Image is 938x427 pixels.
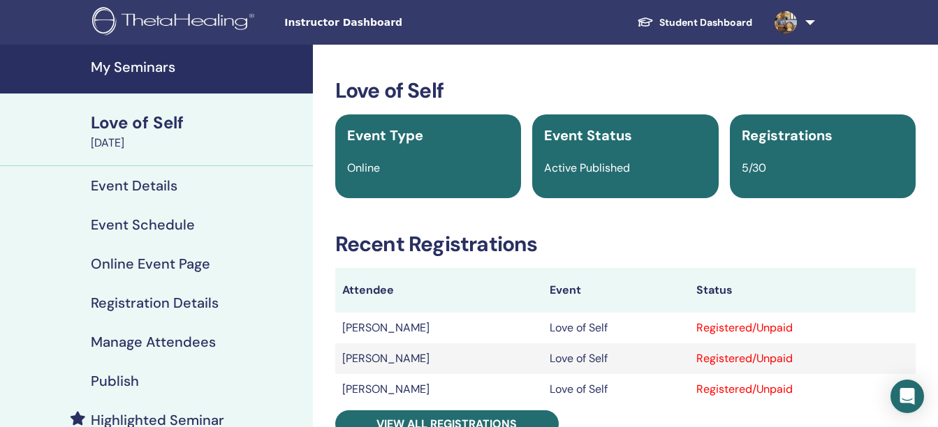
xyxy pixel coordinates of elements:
th: Event [543,268,690,313]
span: Instructor Dashboard [284,15,494,30]
img: default.jpg [775,11,797,33]
span: Event Status [544,126,632,144]
div: Registered/Unpaid [696,320,909,336]
h4: Publish [91,373,139,389]
span: Active Published [544,160,630,175]
h4: Manage Attendees [91,334,216,350]
img: logo.png [92,7,259,38]
span: Event Type [347,126,423,144]
td: Love of Self [543,374,690,405]
td: [PERSON_NAME] [335,374,543,405]
img: graduation-cap-white.svg [637,16,654,28]
th: Status [689,268,916,313]
h4: My Seminars [91,59,305,75]
td: Love of Self [543,343,690,374]
span: Online [347,160,380,175]
span: 5/30 [742,160,766,175]
h4: Event Details [91,177,177,194]
th: Attendee [335,268,543,313]
div: Open Intercom Messenger [891,380,924,413]
h3: Recent Registrations [335,232,916,257]
div: Love of Self [91,111,305,135]
span: Registrations [742,126,833,144]
h4: Online Event Page [91,255,210,272]
h4: Registration Details [91,294,219,311]
div: [DATE] [91,135,305,151]
div: Registered/Unpaid [696,350,909,367]
td: [PERSON_NAME] [335,313,543,343]
a: Student Dashboard [626,10,763,36]
a: Love of Self[DATE] [82,111,313,151]
td: [PERSON_NAME] [335,343,543,374]
td: Love of Self [543,313,690,343]
div: Registered/Unpaid [696,381,909,398]
h4: Event Schedule [91,216,195,233]
h3: Love of Self [335,78,916,103]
